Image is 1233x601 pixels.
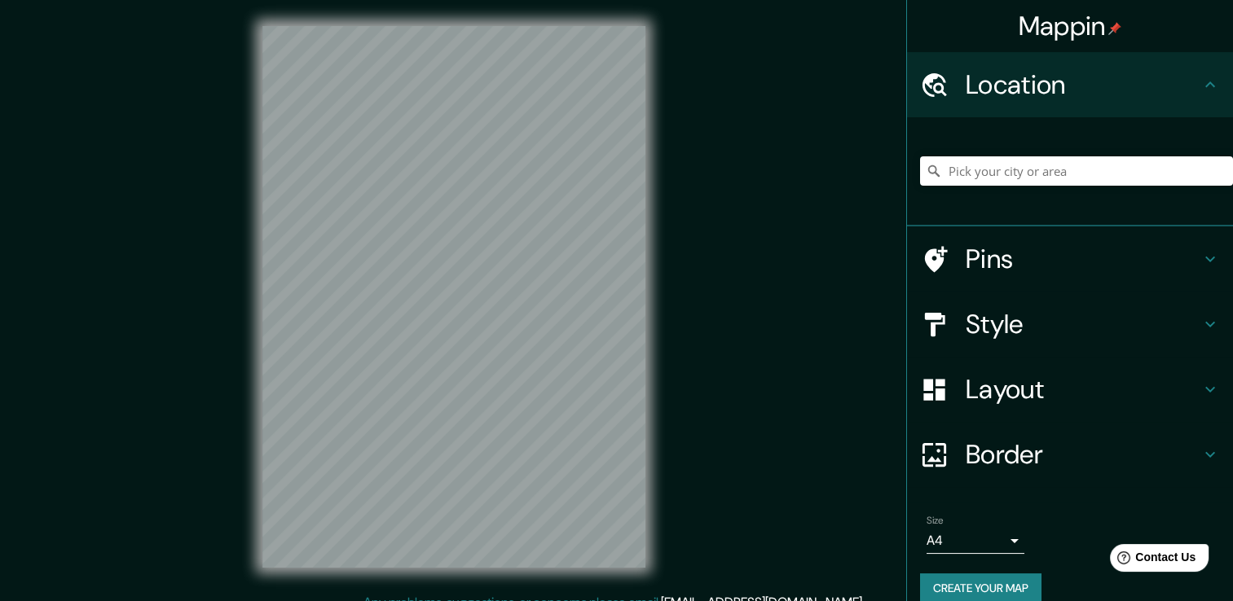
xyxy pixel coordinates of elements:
[1019,9,1106,43] font: Mappin
[907,226,1233,292] div: Pins
[920,156,1233,186] input: Pick your city or area
[1108,22,1121,35] img: pin-icon.png
[907,292,1233,357] div: Style
[1088,537,1215,583] iframe: Help widget launcher
[262,26,645,568] canvas: Map
[966,373,1200,406] h4: Layout
[966,68,1200,101] h4: Location
[907,357,1233,422] div: Layout
[927,528,1024,554] div: A4
[966,308,1200,340] h4: Style
[966,243,1200,275] h4: Pins
[966,438,1200,471] h4: Border
[933,578,1028,599] font: Create your map
[927,514,944,528] label: Size
[907,422,1233,487] div: Border
[907,52,1233,117] div: Location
